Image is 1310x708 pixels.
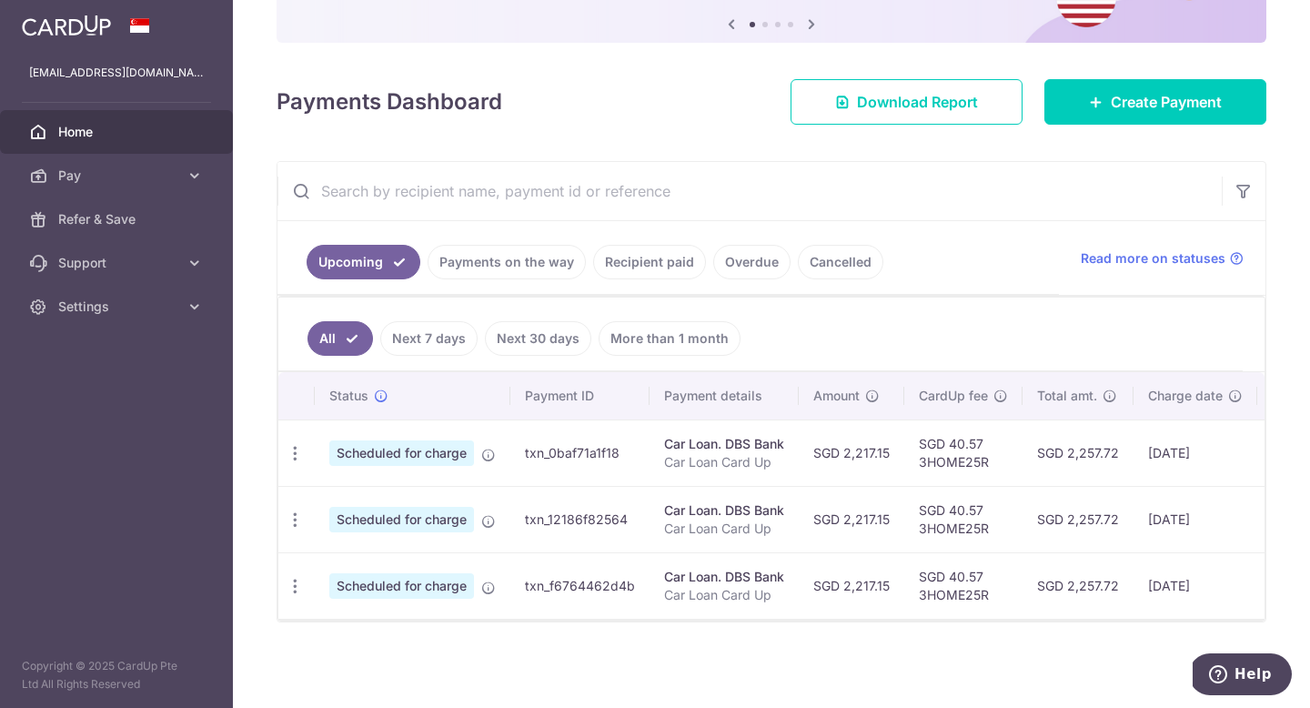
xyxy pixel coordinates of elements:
p: Car Loan Card Up [664,520,784,538]
a: All [307,321,373,356]
td: SGD 2,217.15 [799,420,904,486]
a: Next 7 days [380,321,478,356]
span: Scheduled for charge [329,507,474,532]
span: Scheduled for charge [329,573,474,599]
span: Total amt. [1037,387,1097,405]
p: Car Loan Card Up [664,586,784,604]
td: txn_f6764462d4b [510,552,650,619]
span: Charge date [1148,387,1223,405]
td: [DATE] [1134,552,1257,619]
p: [EMAIL_ADDRESS][DOMAIN_NAME] [29,64,204,82]
span: Scheduled for charge [329,440,474,466]
a: Payments on the way [428,245,586,279]
a: Create Payment [1044,79,1266,125]
td: SGD 40.57 3HOME25R [904,552,1023,619]
span: Status [329,387,368,405]
a: Upcoming [307,245,420,279]
a: Cancelled [798,245,883,279]
td: txn_0baf71a1f18 [510,420,650,486]
img: CardUp [22,15,111,36]
div: Car Loan. DBS Bank [664,501,784,520]
td: txn_12186f82564 [510,486,650,552]
td: [DATE] [1134,486,1257,552]
td: [DATE] [1134,420,1257,486]
span: Amount [813,387,860,405]
span: Support [58,254,178,272]
span: Download Report [857,91,978,113]
td: SGD 2,217.15 [799,486,904,552]
div: Car Loan. DBS Bank [664,568,784,586]
p: Car Loan Card Up [664,453,784,471]
span: CardUp fee [919,387,988,405]
h4: Payments Dashboard [277,86,502,118]
a: Read more on statuses [1081,249,1244,268]
span: Create Payment [1111,91,1222,113]
td: SGD 2,257.72 [1023,486,1134,552]
td: SGD 2,217.15 [799,552,904,619]
td: SGD 40.57 3HOME25R [904,486,1023,552]
a: Download Report [791,79,1023,125]
a: Recipient paid [593,245,706,279]
span: Home [58,123,178,141]
a: Next 30 days [485,321,591,356]
div: Car Loan. DBS Bank [664,435,784,453]
a: Overdue [713,245,791,279]
a: More than 1 month [599,321,741,356]
span: Pay [58,167,178,185]
span: Settings [58,298,178,316]
th: Payment details [650,372,799,420]
td: SGD 2,257.72 [1023,420,1134,486]
th: Payment ID [510,372,650,420]
span: Read more on statuses [1081,249,1225,268]
input: Search by recipient name, payment id or reference [277,162,1222,220]
span: Refer & Save [58,210,178,228]
iframe: Opens a widget where you can find more information [1193,653,1292,699]
td: SGD 2,257.72 [1023,552,1134,619]
td: SGD 40.57 3HOME25R [904,420,1023,486]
